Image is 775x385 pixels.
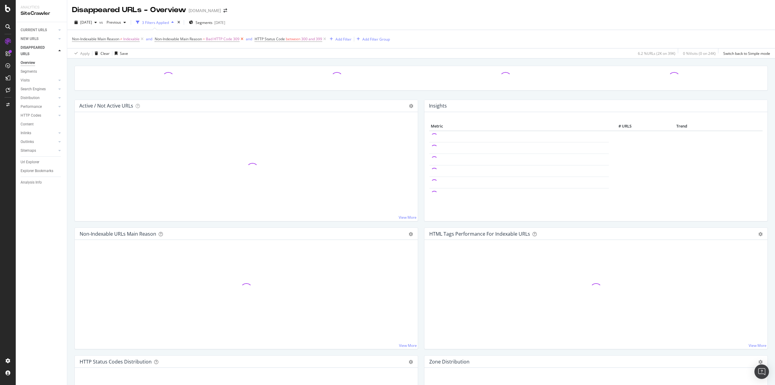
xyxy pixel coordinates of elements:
[72,18,99,27] button: [DATE]
[21,95,40,101] div: Distribution
[429,102,447,110] h4: Insights
[21,139,34,145] div: Outlinks
[72,36,119,41] span: Non-Indexable Main Reason
[21,130,57,136] a: Inlinks
[21,112,41,119] div: HTTP Codes
[206,35,239,43] span: Bad HTTP Code 309
[723,51,770,56] div: Switch back to Simple mode
[21,159,39,165] div: Url Explorer
[21,121,63,128] a: Content
[362,37,390,42] div: Add Filter Group
[123,35,140,43] span: Indexable
[21,68,63,75] a: Segments
[721,48,770,58] button: Switch back to Simple mode
[80,231,156,237] div: Non-Indexable URLs Main Reason
[21,104,57,110] a: Performance
[134,18,176,27] button: 3 Filters Applied
[758,232,763,236] div: gear
[21,5,62,10] div: Analytics
[176,19,181,25] div: times
[354,35,390,43] button: Add Filter Group
[120,51,128,56] div: Save
[21,148,36,154] div: Sitemaps
[21,36,38,42] div: NEW URLS
[21,121,34,128] div: Content
[399,343,417,348] a: View More
[112,48,128,58] button: Save
[21,179,63,186] a: Analysis Info
[21,168,63,174] a: Explorer Bookmarks
[186,18,228,27] button: Segments[DATE]
[101,51,110,56] div: Clear
[683,51,716,56] div: 0 % Visits ( 0 on 24K )
[21,148,57,154] a: Sitemaps
[21,45,57,57] a: DISAPPEARED URLS
[21,168,53,174] div: Explorer Bookmarks
[399,215,417,220] a: View More
[429,359,470,365] div: Zone Distribution
[146,36,152,42] button: and
[21,60,35,66] div: Overview
[80,20,92,25] span: 2025 Aug. 24th
[223,8,227,13] div: arrow-right-arrow-left
[21,130,31,136] div: Inlinks
[758,360,763,364] div: gear
[429,122,609,131] th: Metric
[21,27,47,33] div: CURRENT URLS
[609,122,633,131] th: # URLS
[196,20,213,25] span: Segments
[92,48,110,58] button: Clear
[21,86,46,92] div: Search Engines
[104,20,121,25] span: Previous
[21,27,57,33] a: CURRENT URLS
[327,35,351,43] button: Add Filter
[72,5,186,15] div: Disappeared URLs - Overview
[79,102,133,110] h4: Active / Not Active URLs
[409,232,413,236] div: gear
[21,112,57,119] a: HTTP Codes
[21,95,57,101] a: Distribution
[409,104,413,108] i: Options
[142,20,169,25] div: 3 Filters Applied
[155,36,202,41] span: Non-Indexable Main Reason
[99,20,104,25] span: vs
[21,68,37,75] div: Segments
[80,359,152,365] div: HTTP Status Codes Distribution
[638,51,675,56] div: 6.2 % URLs ( 2K on 39K )
[255,36,285,41] span: HTTP Status Code
[189,8,221,14] div: [DOMAIN_NAME]
[409,360,413,364] div: gear
[21,139,57,145] a: Outlinks
[80,51,90,56] div: Apply
[301,35,322,43] span: 300 and 399
[246,36,252,41] div: and
[21,77,30,84] div: Visits
[203,36,205,41] span: =
[633,122,731,131] th: Trend
[21,159,63,165] a: Url Explorer
[146,36,152,41] div: and
[120,36,122,41] span: ≠
[21,104,42,110] div: Performance
[214,20,225,25] div: [DATE]
[335,37,351,42] div: Add Filter
[72,48,90,58] button: Apply
[21,10,62,17] div: SiteCrawler
[21,60,63,66] a: Overview
[21,77,57,84] a: Visits
[749,343,767,348] a: View More
[21,45,51,57] div: DISAPPEARED URLS
[429,231,530,237] div: HTML Tags Performance for Indexable URLs
[286,36,300,41] span: between
[21,179,42,186] div: Analysis Info
[754,364,769,379] div: Open Intercom Messenger
[104,18,128,27] button: Previous
[21,36,57,42] a: NEW URLS
[246,36,252,42] button: and
[21,86,57,92] a: Search Engines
